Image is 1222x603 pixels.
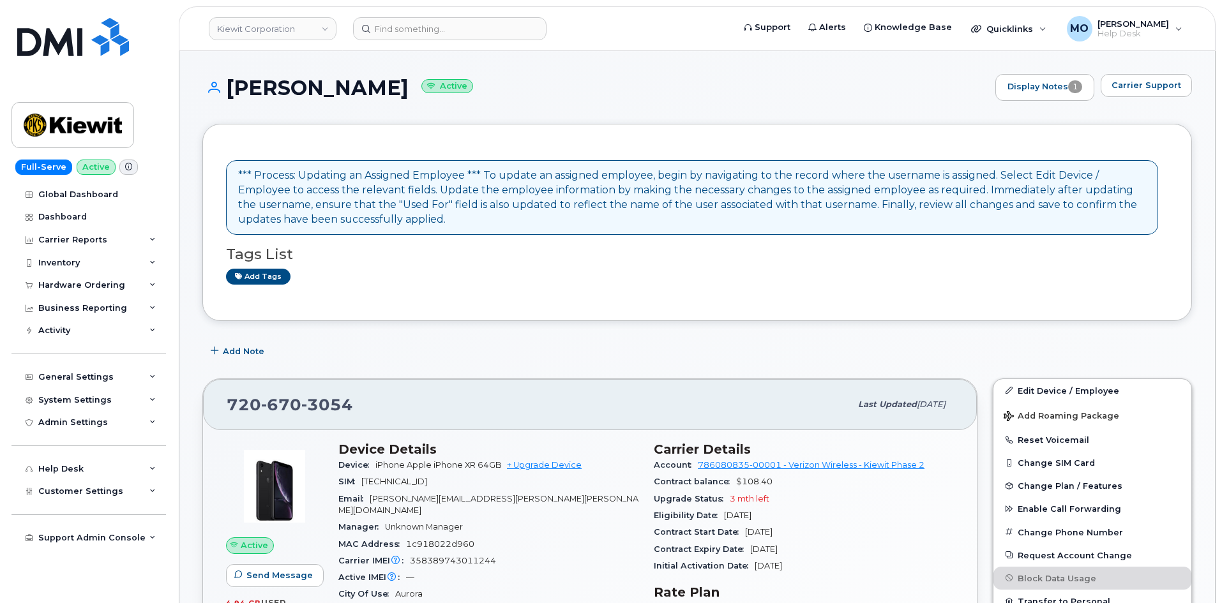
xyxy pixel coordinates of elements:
[338,477,361,486] span: SIM
[385,522,463,532] span: Unknown Manager
[361,477,427,486] span: [TECHNICAL_ID]
[410,556,496,565] span: 358389743011244
[750,544,778,554] span: [DATE]
[654,561,755,570] span: Initial Activation Date
[238,168,1146,227] div: *** Process: Updating an Assigned Employee *** To update an assigned employee, begin by navigatin...
[654,544,750,554] span: Contract Expiry Date
[1166,547,1212,593] iframe: Messenger Launcher
[730,494,769,503] span: 3 mth left
[917,399,946,409] span: [DATE]
[338,494,638,515] span: [PERSON_NAME][EMAIL_ADDRESS][PERSON_NAME][PERSON_NAME][DOMAIN_NAME]
[202,77,989,99] h1: [PERSON_NAME]
[993,521,1191,544] button: Change Phone Number
[745,527,773,537] span: [DATE]
[1018,481,1122,491] span: Change Plan / Features
[338,460,375,470] span: Device
[995,74,1094,101] a: Display Notes1
[993,497,1191,520] button: Enable Call Forwarding
[654,527,745,537] span: Contract Start Date
[724,510,751,520] span: [DATE]
[338,572,406,582] span: Active IMEI
[654,477,736,486] span: Contract balance
[406,572,414,582] span: —
[1101,74,1192,97] button: Carrier Support
[226,564,324,587] button: Send Message
[338,522,385,532] span: Manager
[755,561,782,570] span: [DATE]
[236,448,313,525] img: image20231002-3703462-1qb80zy.jpeg
[993,451,1191,474] button: Change SIM Card
[226,269,290,285] a: Add tags
[858,399,917,409] span: Last updated
[338,494,370,503] span: Email
[395,589,423,599] span: Aurora
[993,428,1191,451] button: Reset Voicemail
[993,474,1191,497] button: Change Plan / Features
[507,460,582,470] a: + Upgrade Device
[261,395,301,414] span: 670
[654,442,954,457] h3: Carrier Details
[1004,411,1119,423] span: Add Roaming Package
[993,379,1191,402] a: Edit Device / Employee
[241,539,268,551] span: Active
[736,477,773,486] span: $108.40
[202,340,275,363] button: Add Note
[375,460,502,470] span: iPhone Apple iPhone XR 64GB
[993,402,1191,428] button: Add Roaming Package
[1018,504,1121,514] span: Enable Call Forwarding
[338,589,395,599] span: City Of Use
[654,510,724,520] span: Eligibility Date
[698,460,924,470] a: 786080835-00001 - Verizon Wireless - Kiewit Phase 2
[654,460,698,470] span: Account
[246,569,313,581] span: Send Message
[223,345,264,357] span: Add Note
[1068,80,1082,93] span: 1
[654,584,954,600] h3: Rate Plan
[338,556,410,565] span: Carrier IMEI
[654,494,730,503] span: Upgrade Status
[338,539,406,549] span: MAC Address
[227,395,353,414] span: 720
[406,539,474,549] span: 1c918022d960
[993,544,1191,567] button: Request Account Change
[301,395,353,414] span: 3054
[226,246,1168,262] h3: Tags List
[338,442,638,457] h3: Device Details
[421,79,473,94] small: Active
[993,567,1191,590] button: Block Data Usage
[1112,79,1181,91] span: Carrier Support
